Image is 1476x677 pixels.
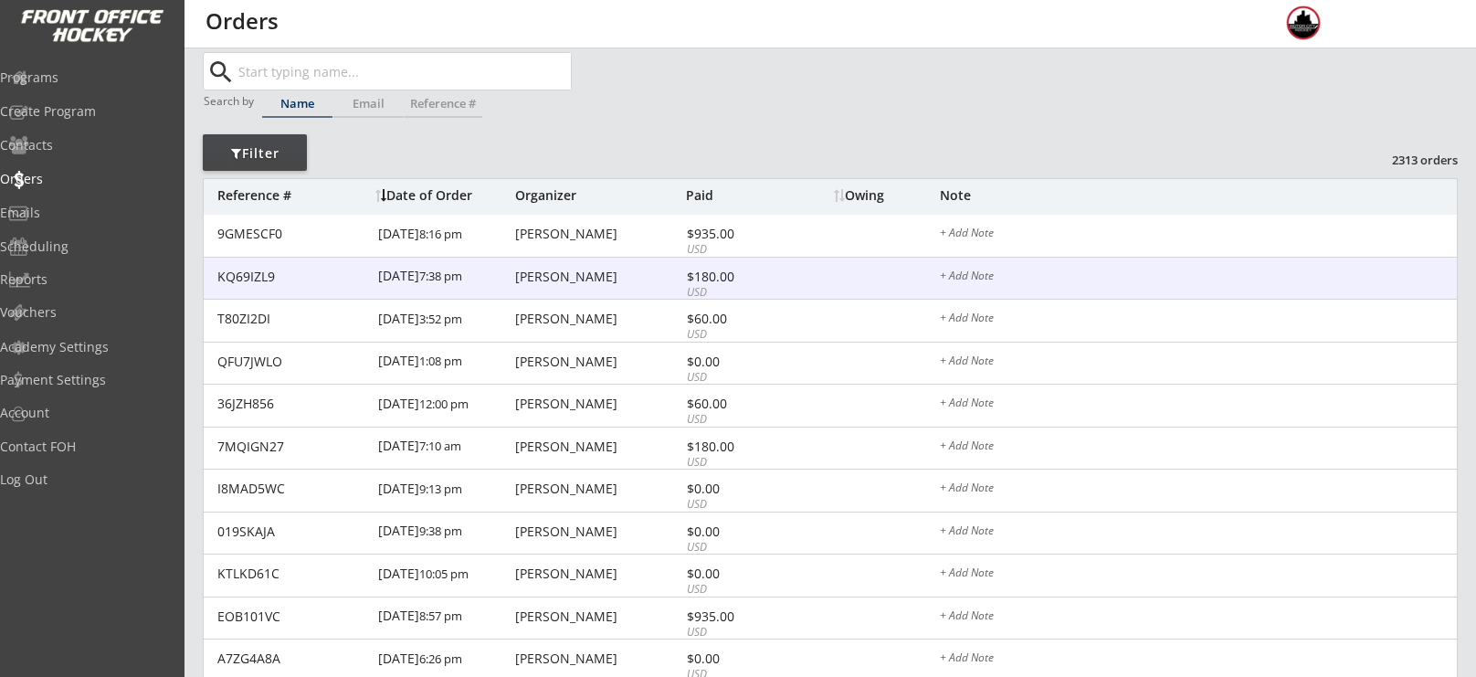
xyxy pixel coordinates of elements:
font: 10:05 pm [419,566,469,582]
div: $0.00 [687,355,785,368]
div: USD [687,285,785,301]
div: + Add Note [940,610,1457,625]
font: 1:08 pm [419,353,462,369]
div: Note [940,189,1457,202]
div: KQ69IZL9 [217,270,367,283]
div: [DATE] [378,258,511,299]
div: A7ZG4A8A [217,652,367,665]
div: [PERSON_NAME] [515,525,681,538]
div: [PERSON_NAME] [515,610,681,623]
div: [DATE] [378,598,511,639]
div: 7MQIGN27 [217,440,367,453]
font: 9:13 pm [419,481,462,497]
div: Date of Order [375,189,511,202]
div: Paid [686,189,785,202]
div: $180.00 [687,440,785,453]
div: + Add Note [940,440,1457,455]
div: $0.00 [687,567,785,580]
div: Reference # [217,189,366,202]
div: KTLKD61C [217,567,367,580]
div: USD [687,327,785,343]
div: [PERSON_NAME] [515,312,681,325]
font: 9:38 pm [419,523,462,539]
div: [DATE] [378,470,511,511]
div: + Add Note [940,652,1457,667]
div: Filter [203,144,307,163]
input: Start typing name... [235,53,571,90]
div: $180.00 [687,270,785,283]
div: + Add Note [940,312,1457,327]
div: $935.00 [687,227,785,240]
div: [DATE] [378,215,511,256]
div: [DATE] [378,300,511,341]
font: 6:26 pm [419,651,462,667]
div: + Add Note [940,355,1457,370]
button: search [206,58,236,87]
div: [DATE] [378,385,511,426]
div: Organizer [515,189,681,202]
div: USD [687,540,785,555]
div: USD [687,412,785,428]
div: USD [687,242,785,258]
div: Email [333,98,404,110]
div: $0.00 [687,525,785,538]
div: Name [262,98,332,110]
div: USD [687,625,785,640]
div: [DATE] [378,513,511,554]
div: [PERSON_NAME] [515,482,681,495]
div: [PERSON_NAME] [515,355,681,368]
font: 3:52 pm [419,311,462,327]
div: $0.00 [687,652,785,665]
div: [DATE] [378,343,511,384]
font: 7:10 am [419,438,461,454]
div: $935.00 [687,610,785,623]
div: [PERSON_NAME] [515,652,681,665]
div: 2313 orders [1363,152,1458,168]
div: USD [687,497,785,513]
div: T80ZI2DI [217,312,367,325]
div: + Add Note [940,227,1457,242]
div: USD [687,455,785,471]
div: QFU7JWLO [217,355,367,368]
div: USD [687,582,785,598]
div: $60.00 [687,397,785,410]
div: [DATE] [378,555,511,596]
div: $0.00 [687,482,785,495]
div: + Add Note [940,397,1457,412]
div: Search by [204,95,256,107]
div: [DATE] [378,428,511,469]
div: [PERSON_NAME] [515,440,681,453]
font: 8:57 pm [419,608,462,624]
font: 12:00 pm [419,396,469,412]
div: + Add Note [940,525,1457,540]
div: EOB101VC [217,610,367,623]
div: Owing [834,189,939,202]
div: I8MAD5WC [217,482,367,495]
div: 019SKAJA [217,525,367,538]
div: [PERSON_NAME] [515,567,681,580]
div: + Add Note [940,270,1457,285]
div: $60.00 [687,312,785,325]
div: + Add Note [940,567,1457,582]
div: 9GMESCF0 [217,227,367,240]
div: [PERSON_NAME] [515,227,681,240]
div: 36JZH856 [217,397,367,410]
div: [PERSON_NAME] [515,397,681,410]
font: 8:16 pm [419,226,462,242]
font: 7:38 pm [419,268,462,284]
div: USD [687,370,785,386]
div: + Add Note [940,482,1457,497]
div: [PERSON_NAME] [515,270,681,283]
div: Reference # [405,98,482,110]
